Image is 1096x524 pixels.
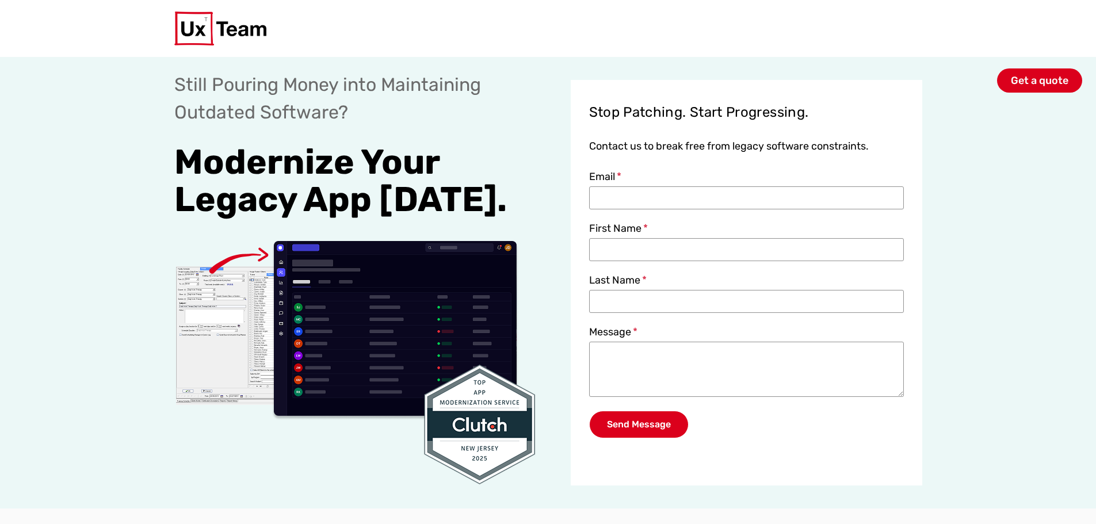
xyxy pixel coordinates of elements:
[589,327,638,342] label: Message
[174,143,539,218] h1: Modernize Your Legacy App [DATE].
[589,139,904,154] p: Contact us to break free from legacy software constraints.
[607,420,671,429] span: Send Message
[174,71,539,126] p: Still Pouring Money into Maintaining Outdated Software?
[589,171,622,186] label: Email
[589,171,904,452] form: Contact Us
[589,103,904,121] p: Stop Patching. Start Progressing.
[589,275,647,290] label: Last Name
[589,411,689,438] button: Send Message
[1011,75,1068,86] span: Get a quote
[997,68,1082,93] a: Get a quote
[174,12,266,45] img: UX Team
[176,241,536,485] img: Legacy App Modernation Rated Example
[589,223,648,238] label: First Name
